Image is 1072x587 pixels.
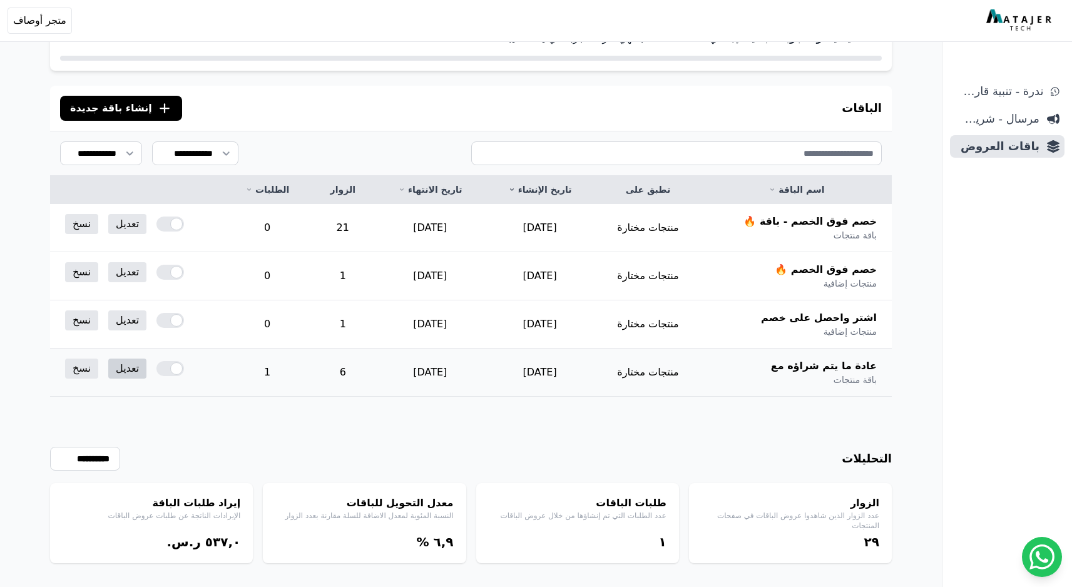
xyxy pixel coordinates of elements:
a: نسخ [65,262,98,282]
a: نسخ [65,310,98,330]
td: منتجات مختارة [595,204,702,252]
th: تطبق على [595,176,702,204]
td: [DATE] [375,252,485,300]
span: باقة منتجات [834,374,877,386]
td: 1 [310,300,375,349]
p: عدد الزوار الذين شاهدوا عروض الباقات في صفحات المنتجات [702,511,879,531]
a: تعديل [108,262,146,282]
span: ر.س. [167,534,201,549]
td: 6 [310,349,375,397]
th: الزوار [310,176,375,204]
span: ندرة - تنبية قارب علي النفاذ [955,83,1043,100]
span: % [416,534,429,549]
p: النسبة المئوية لمعدل الاضافة للسلة مقارنة بعدد الزوار [275,511,453,521]
span: منتجات إضافية [824,277,877,290]
a: تاريخ الانتهاء [390,183,470,196]
h4: إيراد طلبات الباقة [63,496,240,511]
a: الطلبات [239,183,295,196]
span: باقات العروض [955,138,1039,155]
td: [DATE] [485,204,595,252]
a: تاريخ الإنشاء [500,183,579,196]
a: تعديل [108,214,146,234]
td: 0 [224,300,310,349]
td: منتجات مختارة [595,300,702,349]
td: 1 [310,252,375,300]
span: خصم فوق الخصم 🔥 [775,262,877,277]
td: منتجات مختارة [595,252,702,300]
td: [DATE] [485,300,595,349]
td: [DATE] [485,349,595,397]
span: عادة ما يتم شراؤه مع [771,359,877,374]
span: مرسال - شريط دعاية [955,110,1039,128]
p: عدد الطلبات التي تم إنشاؤها من خلال عروض الباقات [489,511,666,521]
h3: التحليلات [842,450,892,467]
td: [DATE] [375,204,485,252]
span: متجر أوصاف [13,13,66,28]
a: نسخ [65,214,98,234]
h4: الزوار [702,496,879,511]
td: 21 [310,204,375,252]
p: الإيرادات الناتجة عن طلبات عروض الباقات [63,511,240,521]
span: منتجات إضافية [824,325,877,338]
td: 1 [224,349,310,397]
img: MatajerTech Logo [986,9,1054,32]
a: تعديل [108,310,146,330]
td: [DATE] [485,252,595,300]
a: نسخ [65,359,98,379]
span: اشتر واحصل على خصم [761,310,877,325]
td: 0 [224,252,310,300]
span: باقة منتجات [834,229,877,242]
h4: طلبات الباقات [489,496,666,511]
bdi: ٦,٩ [433,534,453,549]
a: اسم الباقة [717,183,877,196]
a: تعديل [108,359,146,379]
h4: معدل التحويل للباقات [275,496,453,511]
div: ٢٩ [702,533,879,551]
div: ١ [489,533,666,551]
bdi: ٥۳٧,۰ [205,534,240,549]
button: إنشاء باقة جديدة [60,96,182,121]
td: [DATE] [375,300,485,349]
span: خصم فوق الخصم - باقة 🔥 [743,214,877,229]
td: منتجات مختارة [595,349,702,397]
span: إنشاء باقة جديدة [70,101,152,116]
button: متجر أوصاف [8,8,72,34]
td: [DATE] [375,349,485,397]
h3: الباقات [842,100,882,117]
td: 0 [224,204,310,252]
